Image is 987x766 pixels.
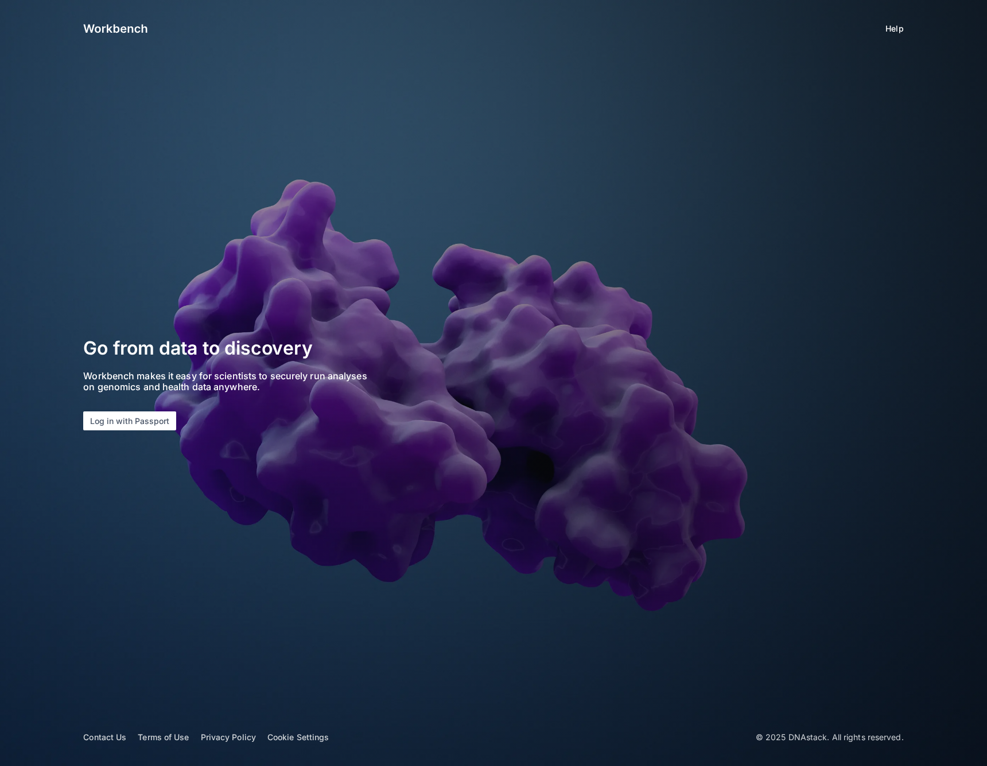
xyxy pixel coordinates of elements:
a: Contact Us [83,732,126,742]
button: Log in with Passport [83,411,176,430]
a: Terms of Use [138,732,189,742]
a: Privacy Policy [201,732,256,742]
a: Cookie Settings [267,732,329,742]
a: Help [885,23,903,34]
p: Workbench makes it easy for scientists to securely run analyses on genomics and health data anywh... [83,371,379,393]
h2: Go from data to discovery [83,336,403,361]
img: logo [83,22,147,36]
p: © 2025 DNAstack. All rights reserved. [756,732,904,743]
